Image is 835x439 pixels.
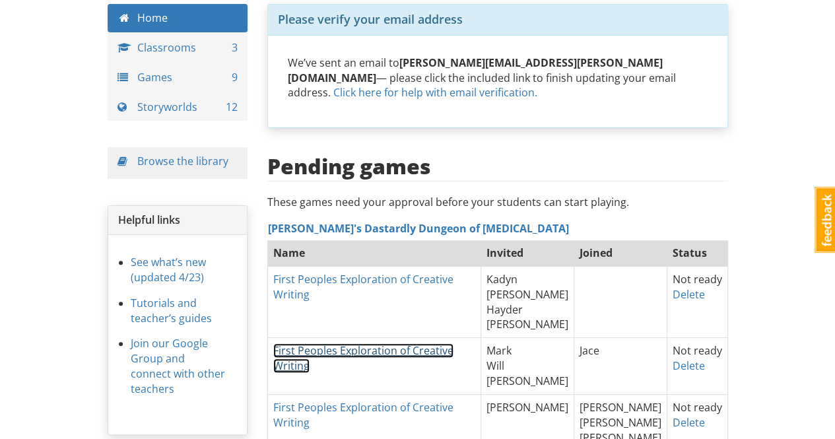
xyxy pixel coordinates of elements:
[232,70,238,85] span: 9
[273,400,453,430] a: First Peoples Exploration of Creative Writing
[673,272,722,287] span: Not ready
[486,317,568,331] span: [PERSON_NAME]
[288,55,708,101] p: We’ve sent an email to — please click the included link to finish updating your email address.
[108,34,248,62] a: Classrooms 3
[673,287,705,302] a: Delete
[131,255,206,285] a: See what’s new (updated 4/23)
[486,272,518,287] span: Kadyn
[486,358,504,373] span: Will
[673,343,722,358] span: Not ready
[108,4,248,32] a: Home
[486,400,568,415] span: [PERSON_NAME]
[226,100,238,115] span: 12
[486,374,568,388] span: [PERSON_NAME]
[108,93,248,121] a: Storyworlds 12
[580,400,661,415] span: [PERSON_NAME]
[580,415,661,430] span: [PERSON_NAME]
[273,272,453,302] a: First Peoples Exploration of Creative Writing
[481,240,574,267] th: Invited
[580,343,599,358] span: Jace
[673,400,722,415] span: Not ready
[108,206,248,235] div: Helpful links
[108,63,248,92] a: Games 9
[131,336,225,396] a: Join our Google Group and connect with other teachers
[333,85,537,100] a: Click here for help with email verification.
[288,55,663,85] strong: [PERSON_NAME][EMAIL_ADDRESS][PERSON_NAME][DOMAIN_NAME]
[667,240,727,267] th: Status
[486,343,512,358] span: Mark
[486,302,523,317] span: Hayder
[131,296,212,325] a: Tutorials and teacher’s guides
[267,154,431,178] h2: Pending games
[574,240,667,267] th: Joined
[268,221,569,236] a: [PERSON_NAME]'s Dastardly Dungeon of [MEDICAL_DATA]
[137,154,228,168] a: Browse the library
[673,415,705,430] a: Delete
[268,240,481,267] th: Name
[267,195,728,210] p: These games need your approval before your students can start playing.
[278,11,463,27] span: Please verify your email address
[486,287,568,302] span: [PERSON_NAME]
[673,358,705,373] a: Delete
[232,40,238,55] span: 3
[273,343,453,373] a: First Peoples Exploration of Creative Writing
